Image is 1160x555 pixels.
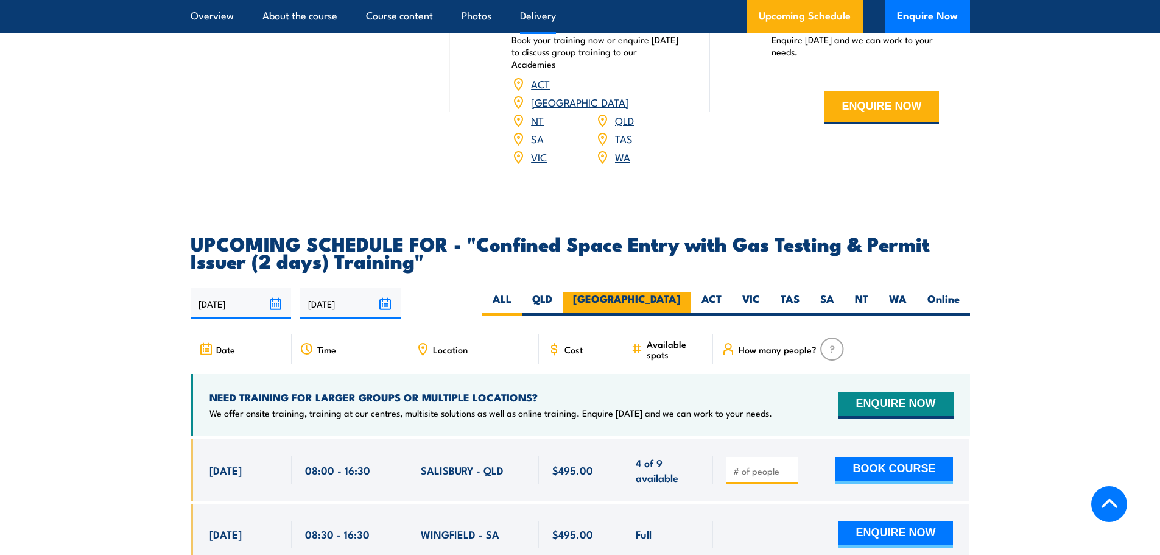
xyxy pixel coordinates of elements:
span: Cost [564,344,583,355]
a: NT [531,113,544,127]
input: # of people [733,465,794,477]
p: Book your training now or enquire [DATE] to discuss group training to our Academies [511,34,680,70]
label: WA [879,292,917,316]
span: $495.00 [552,463,593,477]
span: WINGFIELD - SA [421,527,499,541]
span: Location [433,344,468,355]
a: [GEOGRAPHIC_DATA] [531,94,629,109]
label: QLD [522,292,563,316]
label: Online [917,292,970,316]
span: Full [636,527,652,541]
span: Available spots [647,339,705,359]
span: $495.00 [552,527,593,541]
h2: UPCOMING SCHEDULE FOR - "Confined Space Entry with Gas Testing & Permit Issuer (2 days) Training" [191,235,970,269]
span: Date [216,344,235,355]
label: ALL [482,292,522,316]
span: SALISBURY - QLD [421,463,504,477]
span: 08:00 - 16:30 [305,463,370,477]
a: TAS [615,131,633,146]
button: ENQUIRE NOW [824,91,939,124]
a: QLD [615,113,634,127]
input: From date [191,288,291,319]
button: ENQUIRE NOW [838,392,953,419]
a: VIC [531,149,547,164]
span: 4 of 9 available [636,456,700,484]
label: TAS [770,292,810,316]
a: ACT [531,76,550,91]
label: ACT [691,292,732,316]
a: SA [531,131,544,146]
button: BOOK COURSE [835,457,953,484]
p: We offer onsite training, training at our centres, multisite solutions as well as online training... [209,407,772,419]
label: VIC [732,292,770,316]
span: [DATE] [209,463,242,477]
span: 08:30 - 16:30 [305,527,370,541]
p: Enquire [DATE] and we can work to your needs. [772,34,940,58]
input: To date [300,288,401,319]
label: NT [845,292,879,316]
span: How many people? [739,344,817,355]
label: SA [810,292,845,316]
button: ENQUIRE NOW [838,521,953,548]
span: [DATE] [209,527,242,541]
h4: NEED TRAINING FOR LARGER GROUPS OR MULTIPLE LOCATIONS? [209,391,772,404]
label: [GEOGRAPHIC_DATA] [563,292,691,316]
a: WA [615,149,630,164]
span: Time [317,344,336,355]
